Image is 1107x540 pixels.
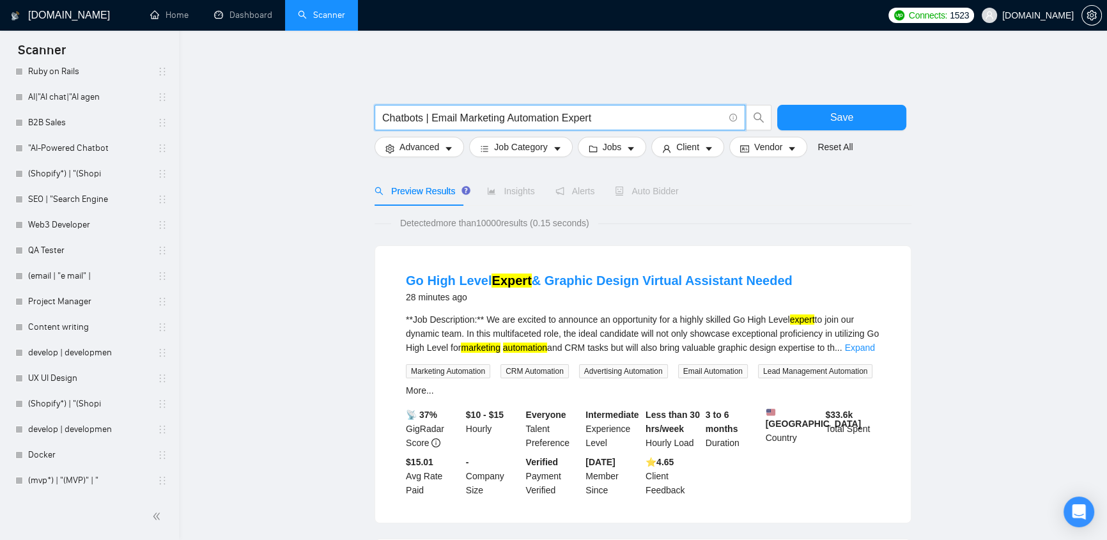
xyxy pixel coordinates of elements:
[894,10,904,20] img: upwork-logo.png
[583,455,643,497] div: Member Since
[555,186,595,196] span: Alerts
[626,144,635,153] span: caret-down
[704,144,713,153] span: caret-down
[406,457,433,467] b: $15.01
[487,186,534,196] span: Insights
[503,343,547,353] mark: automation
[579,364,668,378] span: Advertising Automation
[1081,5,1102,26] button: setting
[758,364,872,378] span: Lead Management Automation
[553,144,562,153] span: caret-down
[615,186,678,196] span: Auto Bidder
[157,450,167,460] span: holder
[406,364,490,378] span: Marketing Automation
[787,144,796,153] span: caret-down
[28,366,150,391] a: UX UI Design
[643,455,703,497] div: Client Feedback
[523,408,584,450] div: Talent Preference
[152,510,165,523] span: double-left
[909,8,947,22] span: Connects:
[676,140,699,154] span: Client
[466,457,469,467] b: -
[950,8,969,22] span: 1523
[375,137,464,157] button: settingAdvancedcaret-down
[157,475,167,486] span: holder
[777,105,906,130] button: Save
[643,408,703,450] div: Hourly Load
[382,110,724,126] input: Search Freelance Jobs...
[817,140,853,154] a: Reset All
[492,274,531,288] mark: Expert
[28,289,150,314] a: Project Manager
[157,194,167,204] span: holder
[823,408,883,450] div: Total Spent
[28,212,150,238] a: Web3 Developer
[500,364,569,378] span: CRM Automation
[646,457,674,467] b: ⭐️ 4.65
[157,297,167,307] span: holder
[754,140,782,154] span: Vendor
[830,109,853,125] span: Save
[678,364,748,378] span: Email Automation
[578,137,647,157] button: folderJobscaret-down
[790,314,815,325] mark: expert
[461,343,500,353] mark: marketing
[589,144,598,153] span: folder
[1081,10,1102,20] a: setting
[8,41,76,68] span: Scanner
[157,322,167,332] span: holder
[646,410,700,434] b: Less than 30 hrs/week
[157,399,167,409] span: holder
[391,216,598,230] span: Detected more than 10000 results (0.15 seconds)
[406,274,793,288] a: Go High LevelExpert& Graphic Design Virtual Assistant Needed
[157,245,167,256] span: holder
[403,455,463,497] div: Avg Rate Paid
[526,457,559,467] b: Verified
[28,110,150,135] a: B2B Sales
[28,468,150,493] a: (mvp*) | "(MVP)" | "
[28,340,150,366] a: develop | developmen
[487,187,496,196] span: area-chart
[583,408,643,450] div: Experience Level
[729,114,738,122] span: info-circle
[157,169,167,179] span: holder
[526,410,566,420] b: Everyone
[28,59,150,84] a: Ruby on Rails
[375,187,383,196] span: search
[1082,10,1101,20] span: setting
[444,144,453,153] span: caret-down
[555,187,564,196] span: notification
[460,185,472,196] div: Tooltip anchor
[157,66,167,77] span: holder
[494,140,547,154] span: Job Category
[399,140,439,154] span: Advanced
[298,10,345,20] a: searchScanner
[463,455,523,497] div: Company Size
[157,92,167,102] span: holder
[406,410,437,420] b: 📡 37%
[157,271,167,281] span: holder
[469,137,572,157] button: barsJob Categorycaret-down
[766,408,775,417] img: 🇺🇸
[406,385,434,396] a: More...
[28,417,150,442] a: develop | developmen
[603,140,622,154] span: Jobs
[375,186,467,196] span: Preview Results
[703,408,763,450] div: Duration
[985,11,994,20] span: user
[763,408,823,450] div: Country
[740,144,749,153] span: idcard
[463,408,523,450] div: Hourly
[28,84,150,110] a: AI|"AI chat|"AI agen
[1064,497,1094,527] div: Open Intercom Messenger
[845,343,875,353] a: Expand
[585,410,639,420] b: Intermediate
[746,105,771,130] button: search
[28,187,150,212] a: SEO | "Search Engine
[706,410,738,434] b: 3 to 6 months
[157,373,167,383] span: holder
[747,112,771,123] span: search
[157,220,167,230] span: holder
[480,144,489,153] span: bars
[28,391,150,417] a: (Shopify*) | "(Shopi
